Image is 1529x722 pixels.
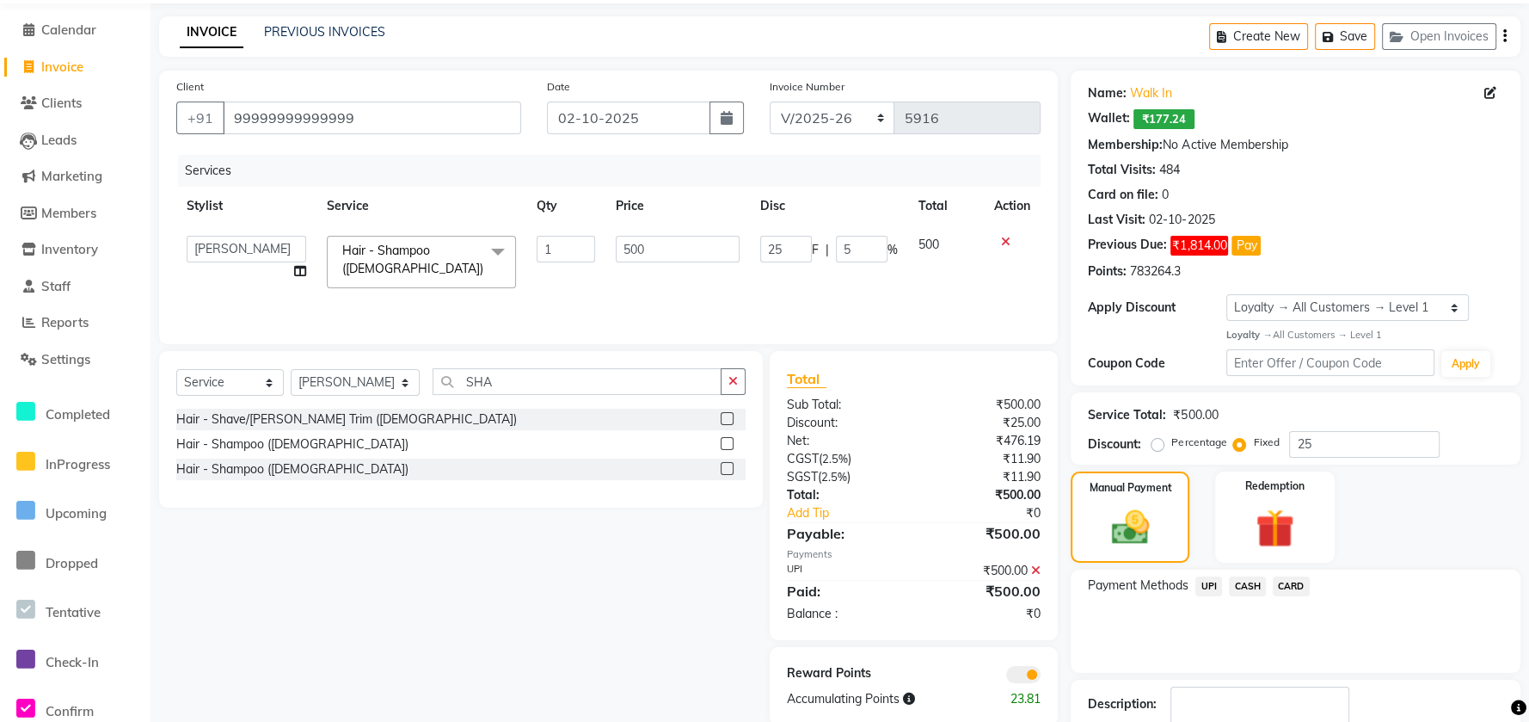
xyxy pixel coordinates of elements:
[41,278,71,294] span: Staff
[46,505,107,521] span: Upcoming
[774,664,914,683] div: Reward Points
[774,414,914,432] div: Discount:
[1088,262,1127,281] div: Points:
[483,261,491,276] a: x
[178,155,1053,187] div: Services
[41,22,96,38] span: Calendar
[812,241,819,259] span: F
[1170,236,1228,256] span: ₹1,814.00
[4,277,146,297] a: Staff
[822,452,848,466] span: 2.5%
[176,460,408,478] div: Hair - Shampoo ([DEMOGRAPHIC_DATA])
[787,451,819,466] span: CGST
[41,132,77,148] span: Leads
[41,241,98,257] span: Inventory
[46,406,110,423] span: Completed
[4,58,146,77] a: Invoice
[1195,577,1222,596] span: UPI
[433,368,722,395] input: Search or Scan
[1088,136,1503,154] div: No Active Membership
[4,21,146,40] a: Calendar
[176,410,517,429] div: Hair - Shave/[PERSON_NAME] Trim ([DEMOGRAPHIC_DATA])
[41,314,89,330] span: Reports
[774,523,914,544] div: Payable:
[750,187,908,225] th: Disc
[316,187,526,225] th: Service
[46,456,110,472] span: InProgress
[914,468,1054,486] div: ₹11.90
[914,486,1054,504] div: ₹500.00
[774,450,914,468] div: ( )
[41,95,82,111] span: Clients
[774,396,914,414] div: Sub Total:
[1173,406,1218,424] div: ₹500.00
[1089,480,1171,496] label: Manual Payment
[984,690,1053,708] div: 23.81
[1226,328,1503,342] div: All Customers → Level 1
[1088,435,1141,454] div: Discount:
[180,17,243,48] a: INVOICE
[41,205,96,221] span: Members
[46,703,94,719] span: Confirm
[223,102,521,134] input: Search by Name/Mobile/Email/Code
[826,241,829,259] span: |
[908,187,985,225] th: Total
[46,555,98,571] span: Dropped
[1226,349,1434,376] input: Enter Offer / Coupon Code
[342,243,483,276] span: Hair - Shampoo ([DEMOGRAPHIC_DATA])
[914,581,1054,602] div: ₹500.00
[914,450,1054,468] div: ₹11.90
[1133,109,1194,129] span: ₹177.24
[1088,211,1145,229] div: Last Visit:
[774,690,984,708] div: Accumulating Points
[176,435,408,454] div: Hair - Shampoo ([DEMOGRAPHIC_DATA])
[914,523,1054,544] div: ₹500.00
[914,562,1054,580] div: ₹500.00
[774,486,914,504] div: Total:
[4,240,146,260] a: Inventory
[1088,186,1158,204] div: Card on file:
[4,204,146,224] a: Members
[46,604,101,620] span: Tentative
[264,24,385,40] a: PREVIOUS INVOICES
[918,237,939,252] span: 500
[4,350,146,370] a: Settings
[1088,136,1163,154] div: Membership:
[1382,23,1496,50] button: Open Invoices
[547,79,570,95] label: Date
[176,79,204,95] label: Client
[914,605,1054,623] div: ₹0
[526,187,605,225] th: Qty
[821,470,847,484] span: 2.5%
[1253,435,1279,450] label: Fixed
[937,504,1054,522] div: ₹0
[4,167,146,187] a: Marketing
[914,432,1054,450] div: ₹476.19
[1273,577,1310,596] span: CARD
[4,313,146,333] a: Reports
[605,187,750,225] th: Price
[1130,84,1172,102] a: Walk In
[4,94,146,114] a: Clients
[774,581,914,602] div: Paid:
[1088,84,1127,102] div: Name:
[1243,504,1307,552] img: _gift.svg
[774,432,914,450] div: Net:
[46,654,99,670] span: Check-In
[41,168,102,184] span: Marketing
[4,131,146,151] a: Leads
[774,468,914,486] div: ( )
[1088,299,1226,317] div: Apply Discount
[41,59,83,75] span: Invoice
[1088,577,1188,595] span: Payment Methods
[787,547,1041,562] div: Payments
[1441,351,1490,377] button: Apply
[774,562,914,580] div: UPI
[1159,161,1180,179] div: 484
[914,396,1054,414] div: ₹500.00
[1130,262,1181,281] div: 783264.3
[1226,329,1272,341] strong: Loyalty →
[1315,23,1375,50] button: Save
[1229,577,1266,596] span: CASH
[41,351,90,367] span: Settings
